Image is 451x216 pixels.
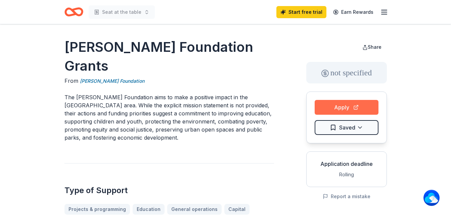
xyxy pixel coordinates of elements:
button: Saved [315,120,378,135]
a: [PERSON_NAME] Foundation [80,77,144,85]
h2: Type of Support [64,185,274,196]
button: Share [357,40,387,54]
span: Seat at the table [102,8,141,16]
span: Share [368,44,381,50]
button: Report a mistake [323,192,370,201]
p: The [PERSON_NAME] Foundation aims to make a positive impact in the [GEOGRAPHIC_DATA] area. While ... [64,93,274,142]
a: Projects & programming [64,204,130,215]
div: not specified [306,62,387,83]
a: Home [64,4,83,20]
a: Earn Rewards [329,6,377,18]
div: Application deadline [312,160,381,168]
a: Capital [224,204,250,215]
a: Start free trial [276,6,326,18]
a: General operations [167,204,222,215]
span: Saved [339,123,355,132]
div: From [64,77,274,85]
button: Seat at the table [89,5,155,19]
div: Rolling [312,171,381,179]
button: Apply [315,100,378,115]
h1: [PERSON_NAME] Foundation Grants [64,38,274,75]
a: Education [133,204,165,215]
